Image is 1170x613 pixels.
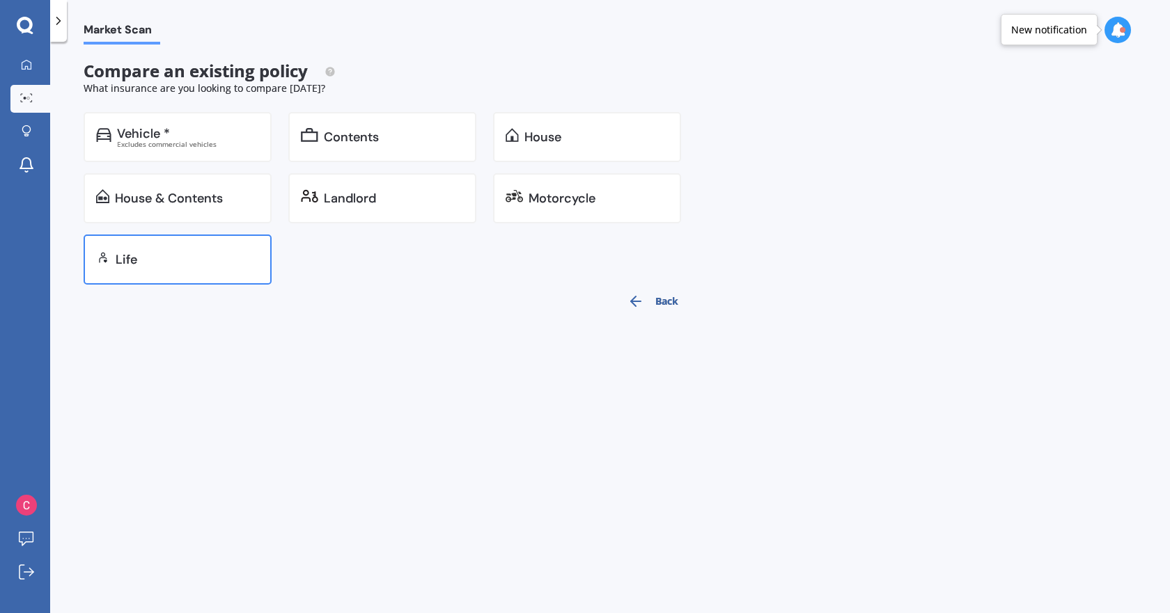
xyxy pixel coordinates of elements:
img: home.91c183c226a05b4dc763.svg [506,128,519,142]
img: landlord.470ea2398dcb263567d0.svg [301,189,318,203]
div: Life [116,253,137,266]
span: What insurance are you looking to compare [DATE]? [84,81,325,95]
div: Vehicle * [117,127,170,141]
img: car.f15378c7a67c060ca3f3.svg [96,128,111,142]
span: Market Scan [84,23,160,42]
img: content.01f40a52572271636b6f.svg [301,128,318,142]
div: Excludes commercial vehicles [117,141,259,148]
div: Contents [324,130,379,144]
button: Back [619,285,687,318]
div: House [524,130,561,144]
img: motorbike.c49f395e5a6966510904.svg [506,189,523,203]
span: Compare an existing policy [84,59,336,82]
div: New notification [1011,23,1087,37]
div: House & Contents [115,191,223,205]
img: ACg8ocJtdmXPxidhEWANbIEStGT_BtY4AzYtZYnZRoNfHcaApLn5mbTD=s96-c [16,495,37,516]
img: life.f720d6a2d7cdcd3ad642.svg [96,250,110,264]
div: Landlord [324,191,376,205]
div: Motorcycle [529,191,595,205]
img: home-and-contents.b802091223b8502ef2dd.svg [96,189,109,203]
